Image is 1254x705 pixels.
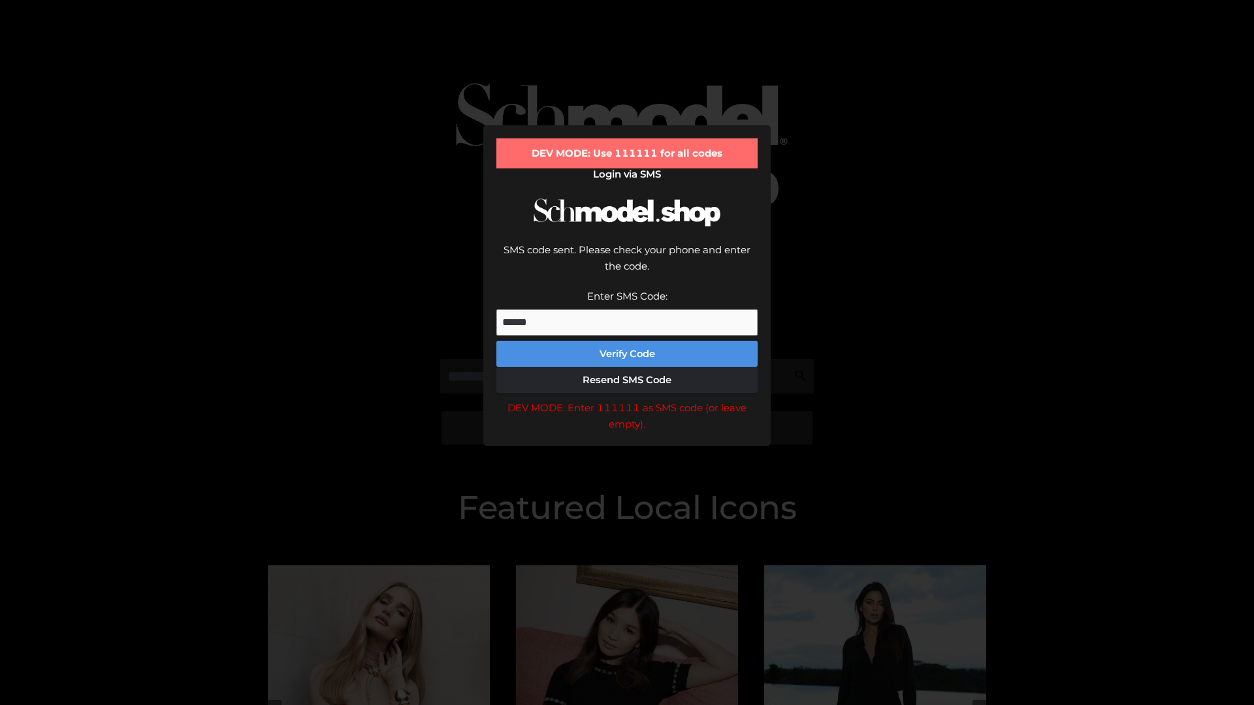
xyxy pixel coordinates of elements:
div: SMS code sent. Please check your phone and enter the code. [496,242,758,288]
div: DEV MODE: Enter 111111 as SMS code (or leave empty). [496,399,758,433]
button: Verify Code [496,341,758,367]
button: Resend SMS Code [496,367,758,393]
img: Schmodel Logo [529,187,725,238]
div: DEV MODE: Use 111111 for all codes [496,138,758,168]
label: Enter SMS Code: [587,290,667,302]
h2: Login via SMS [496,168,758,180]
